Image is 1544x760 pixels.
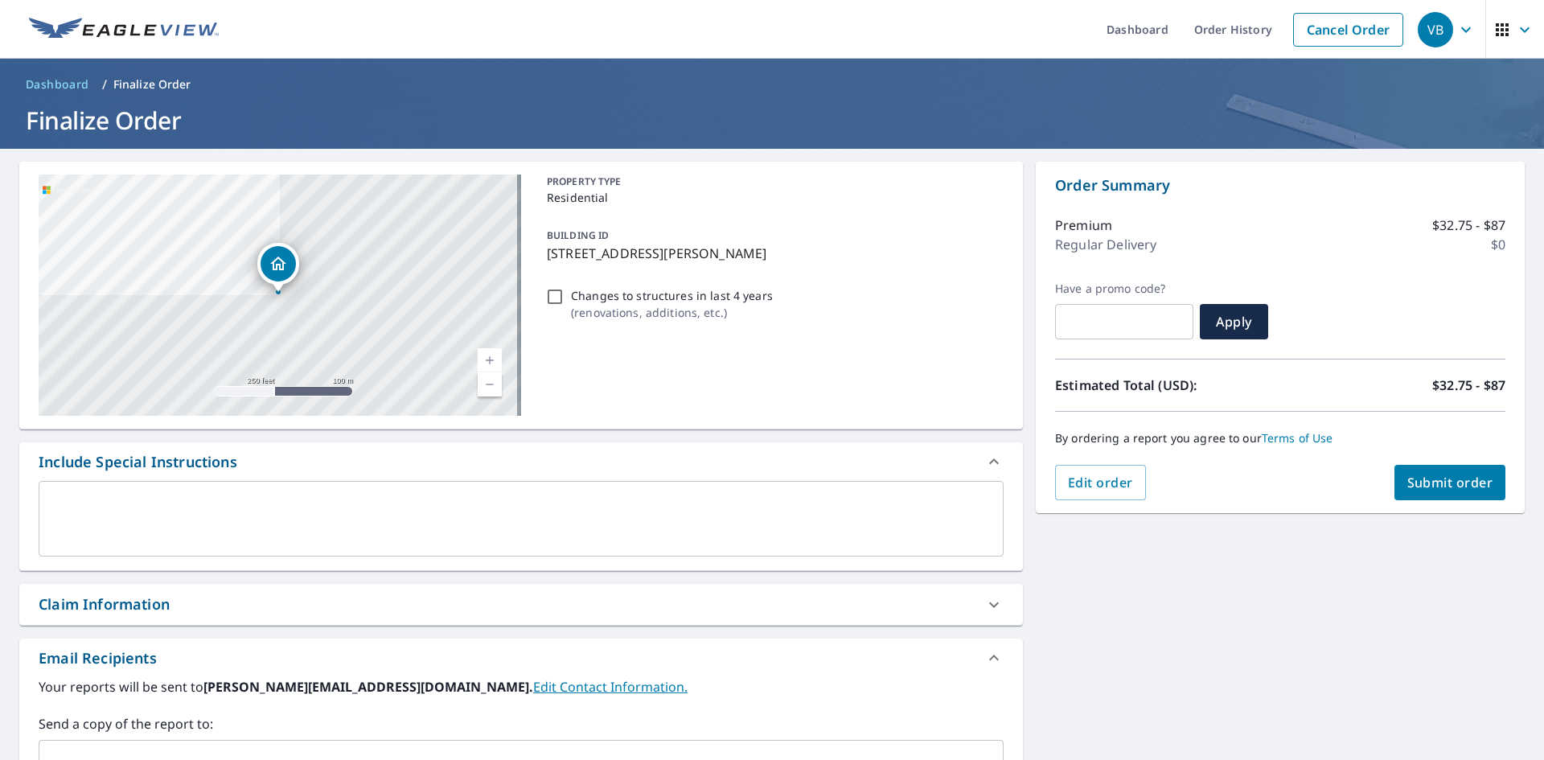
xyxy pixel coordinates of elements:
[1491,235,1505,254] p: $0
[203,678,533,696] b: [PERSON_NAME][EMAIL_ADDRESS][DOMAIN_NAME].
[571,304,773,321] p: ( renovations, additions, etc. )
[1407,474,1493,491] span: Submit order
[547,189,997,206] p: Residential
[571,287,773,304] p: Changes to structures in last 4 years
[1068,474,1133,491] span: Edit order
[26,76,89,92] span: Dashboard
[1200,304,1268,339] button: Apply
[39,451,237,473] div: Include Special Instructions
[113,76,191,92] p: Finalize Order
[547,175,997,189] p: PROPERTY TYPE
[1055,175,1505,196] p: Order Summary
[1293,13,1403,47] a: Cancel Order
[478,348,502,372] a: Current Level 17, Zoom In
[1418,12,1453,47] div: VB
[19,72,1525,97] nav: breadcrumb
[39,677,1004,696] label: Your reports will be sent to
[1055,235,1156,254] p: Regular Delivery
[478,372,502,396] a: Current Level 17, Zoom Out
[1055,431,1505,446] p: By ordering a report you agree to our
[533,678,688,696] a: EditContactInfo
[1213,313,1255,331] span: Apply
[547,244,997,263] p: [STREET_ADDRESS][PERSON_NAME]
[1432,216,1505,235] p: $32.75 - $87
[1394,465,1506,500] button: Submit order
[39,594,170,615] div: Claim Information
[1262,430,1333,446] a: Terms of Use
[1055,216,1112,235] p: Premium
[1055,281,1193,296] label: Have a promo code?
[1055,376,1280,395] p: Estimated Total (USD):
[19,639,1023,677] div: Email Recipients
[19,72,96,97] a: Dashboard
[19,104,1525,137] h1: Finalize Order
[102,75,107,94] li: /
[39,714,1004,733] label: Send a copy of the report to:
[19,584,1023,625] div: Claim Information
[1055,465,1146,500] button: Edit order
[1432,376,1505,395] p: $32.75 - $87
[547,228,609,242] p: BUILDING ID
[257,243,299,293] div: Dropped pin, building 1, Residential property, 135 Graces Dr Saint Gabriel, LA 70776
[19,442,1023,481] div: Include Special Instructions
[29,18,219,42] img: EV Logo
[39,647,157,669] div: Email Recipients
